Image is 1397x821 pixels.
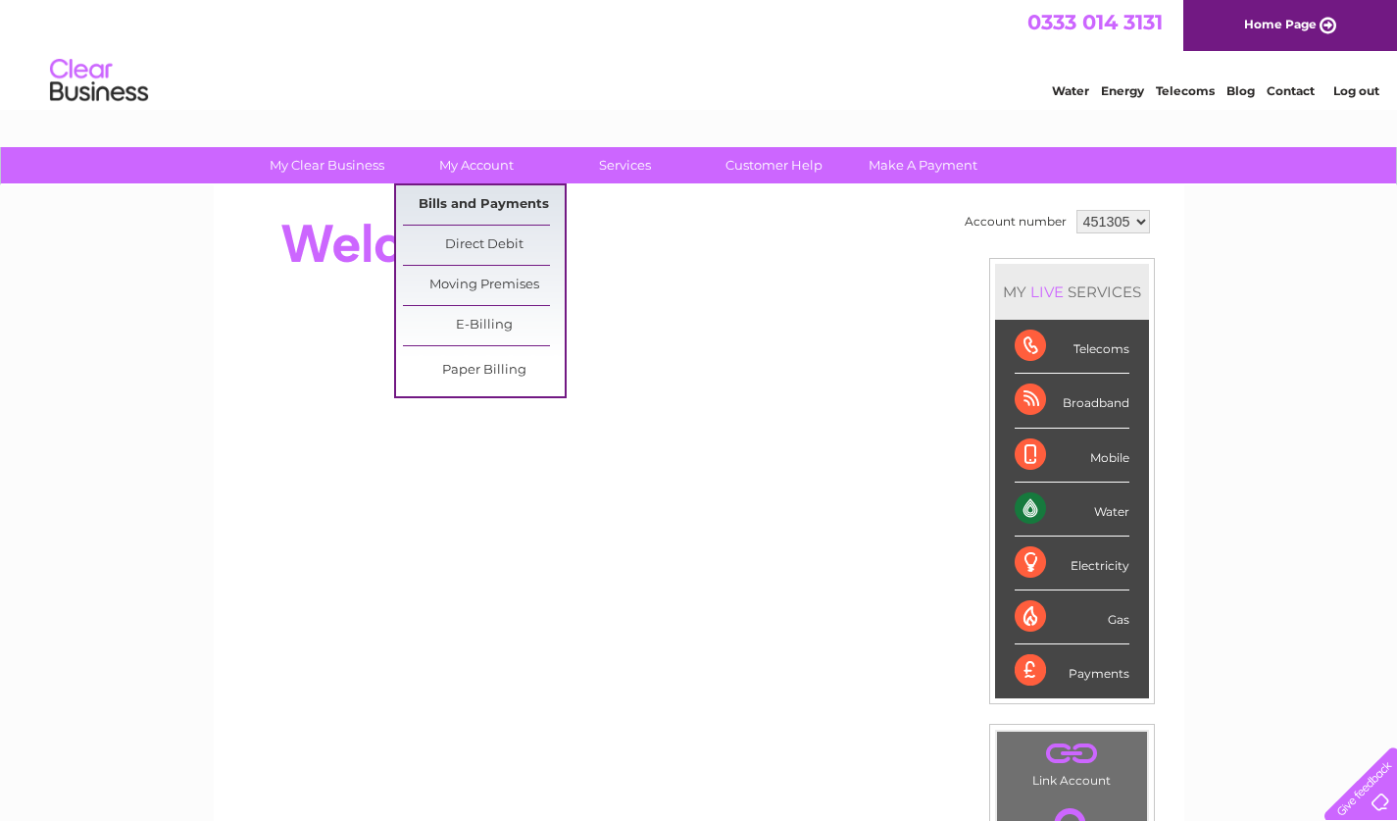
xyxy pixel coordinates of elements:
td: Account number [960,205,1072,238]
td: Link Account [996,731,1148,793]
a: Water [1052,83,1089,98]
a: . [1002,737,1142,771]
a: My Clear Business [246,147,408,183]
a: E-Billing [403,306,565,345]
div: Broadband [1015,374,1129,428]
a: Log out [1333,83,1379,98]
div: LIVE [1026,282,1068,301]
div: Gas [1015,590,1129,644]
div: Mobile [1015,429,1129,483]
a: Telecoms [1156,83,1215,98]
a: Paper Billing [403,351,565,390]
div: Electricity [1015,537,1129,590]
a: Direct Debit [403,226,565,265]
a: Contact [1267,83,1315,98]
a: My Account [395,147,557,183]
a: Moving Premises [403,266,565,305]
div: MY SERVICES [995,264,1149,320]
div: Clear Business is a trading name of Verastar Limited (registered in [GEOGRAPHIC_DATA] No. 3667643... [236,11,1163,95]
a: Bills and Payments [403,185,565,225]
a: Energy [1101,83,1144,98]
div: Water [1015,483,1129,537]
div: Payments [1015,644,1129,697]
a: 0333 014 3131 [1027,10,1163,34]
a: Services [544,147,706,183]
a: Blog [1226,83,1255,98]
div: Telecoms [1015,320,1129,374]
a: Make A Payment [842,147,1004,183]
img: logo.png [49,51,149,111]
a: Customer Help [693,147,855,183]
